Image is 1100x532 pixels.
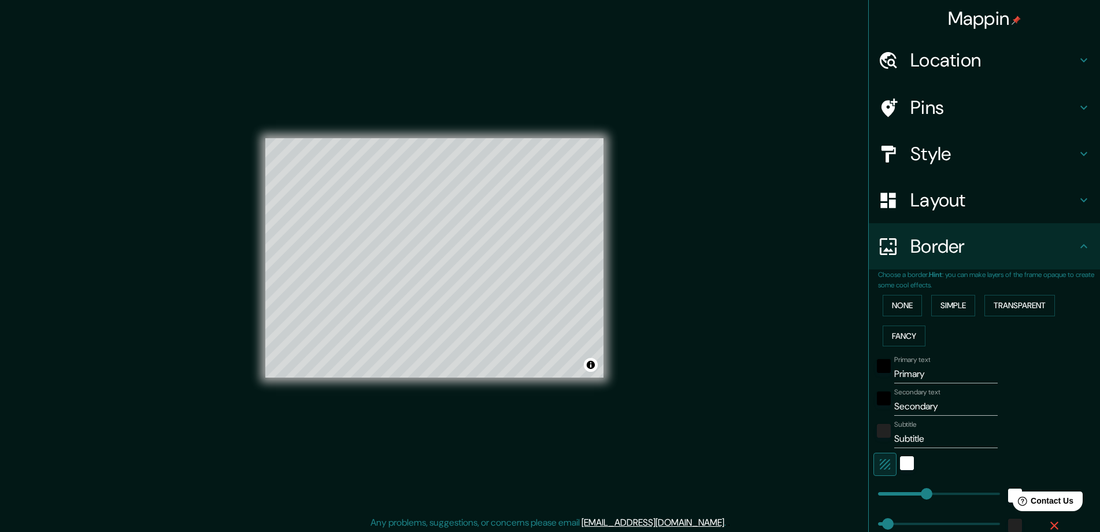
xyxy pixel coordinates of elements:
[869,131,1100,177] div: Style
[371,516,726,530] p: Any problems, suggestions, or concerns please email .
[1012,16,1021,25] img: pin-icon.png
[894,420,917,430] label: Subtitle
[869,177,1100,223] div: Layout
[869,37,1100,83] div: Location
[869,223,1100,269] div: Border
[910,189,1077,212] h4: Layout
[883,326,925,347] button: Fancy
[948,7,1021,30] h4: Mappin
[900,456,914,470] button: white
[997,487,1087,519] iframe: Help widget launcher
[984,295,1055,316] button: Transparent
[883,295,922,316] button: None
[929,270,942,279] b: Hint
[910,142,1077,165] h4: Style
[726,516,728,530] div: .
[584,358,598,372] button: Toggle attribution
[910,96,1077,119] h4: Pins
[931,295,975,316] button: Simple
[877,424,891,438] button: color-222222
[728,516,730,530] div: .
[877,359,891,373] button: black
[582,516,724,529] a: [EMAIL_ADDRESS][DOMAIN_NAME]
[869,84,1100,131] div: Pins
[894,355,930,365] label: Primary text
[910,49,1077,72] h4: Location
[878,269,1100,290] p: Choose a border. : you can make layers of the frame opaque to create some cool effects.
[910,235,1077,258] h4: Border
[894,387,940,397] label: Secondary text
[877,391,891,405] button: black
